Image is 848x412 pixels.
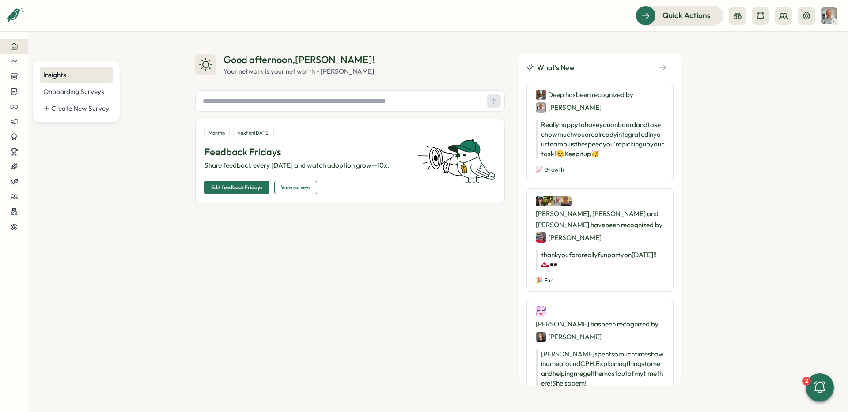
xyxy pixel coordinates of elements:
[636,6,723,25] button: Quick Actions
[544,196,555,206] img: Sarah Heiberg
[536,306,546,317] img: Wendy Kentrop
[536,89,664,113] div: Deep has been recognized by
[204,128,230,138] div: Monthly
[536,277,664,285] p: 🎉 Fun
[274,181,317,194] button: View surveys
[537,62,575,73] span: What's New
[536,102,602,113] div: [PERSON_NAME]
[211,181,262,194] span: Edit feedback Fridays
[536,196,546,206] img: Hannes Gustafsson
[281,181,310,194] span: View surveys
[536,331,602,342] div: [PERSON_NAME]
[536,349,664,388] p: [PERSON_NAME] spent so much time showing me around CPH. Explaining things to me and helping me ge...
[223,67,375,76] div: Your network is your net worth - [PERSON_NAME]
[561,196,572,206] img: Peter Prajczer
[43,87,109,97] div: Onboarding Surveys
[536,306,664,342] div: [PERSON_NAME] has been recognized by
[536,166,664,174] p: 📈 Growth
[536,332,546,342] img: Daniel Ryan
[553,196,563,206] img: Philipp Eberhardt
[536,196,664,243] div: [PERSON_NAME], [PERSON_NAME] and [PERSON_NAME] have been recognized by
[43,70,109,80] div: Insights
[821,7,837,24] img: Philipp Eberhardt
[40,100,113,117] a: Create New Survey
[223,53,375,67] div: Good afternoon , [PERSON_NAME] !
[51,104,109,113] div: Create New Survey
[204,145,407,159] p: Feedback Fridays
[536,232,546,243] img: Emilie Trouillard
[536,232,602,243] div: [PERSON_NAME]
[40,67,113,83] a: Insights
[536,250,664,270] p: thank you for a really fun party on [DATE] !! 🇬🇱 🕶️
[802,377,811,386] div: 2
[40,83,113,100] a: Onboarding Surveys
[536,90,546,100] img: Deep Singh Dhillon
[233,128,274,138] div: Next on [DATE]
[204,181,269,194] button: Edit feedback Fridays
[204,161,407,170] p: Share feedback every [DATE] and watch adoption grow—10x.
[536,102,546,113] img: Philipp Eberhardt
[536,120,664,159] p: Really happy to have you onboard and to see how much you are already integrated in your team plus...
[662,10,711,21] span: Quick Actions
[806,373,834,401] button: 2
